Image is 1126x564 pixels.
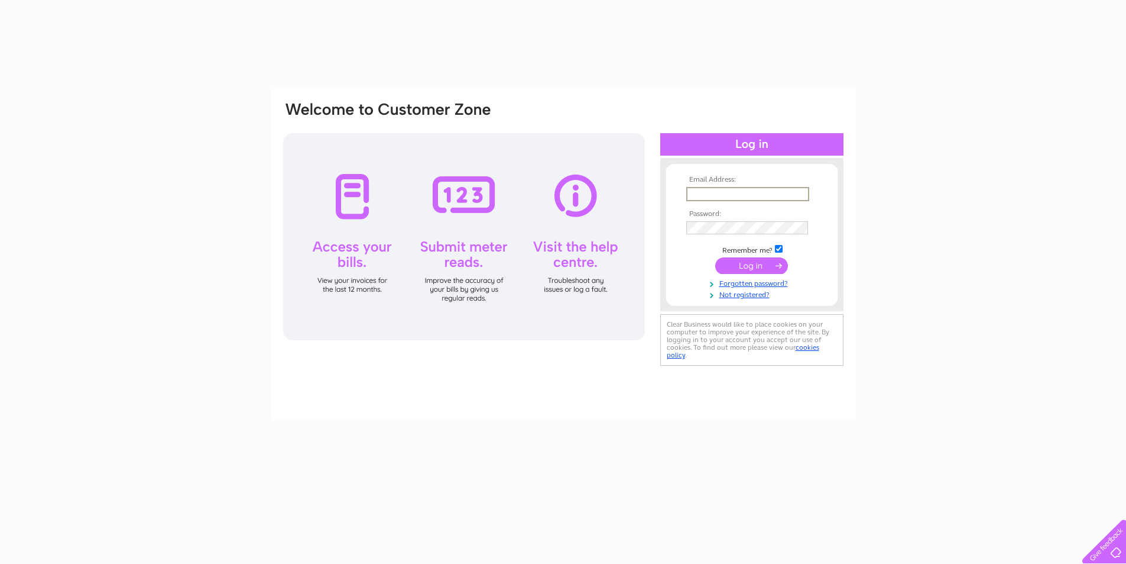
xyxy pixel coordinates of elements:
[715,257,788,274] input: Submit
[660,314,843,366] div: Clear Business would like to place cookies on your computer to improve your experience of the sit...
[667,343,819,359] a: cookies policy
[683,243,820,255] td: Remember me?
[686,288,820,299] a: Not registered?
[683,210,820,218] th: Password:
[683,176,820,184] th: Email Address:
[686,277,820,288] a: Forgotten password?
